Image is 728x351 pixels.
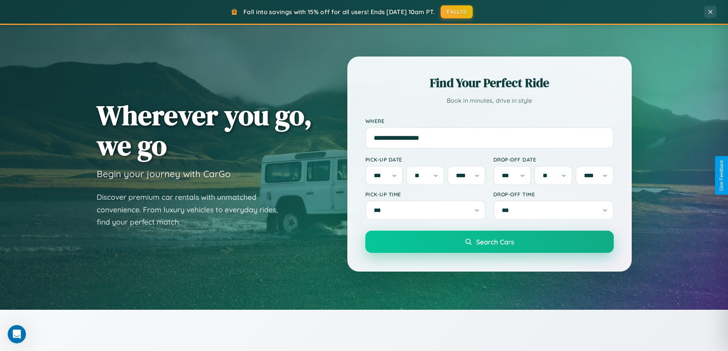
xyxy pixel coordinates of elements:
p: Book in minutes, drive in style [365,95,614,106]
div: Give Feedback [719,160,724,191]
p: Discover premium car rentals with unmatched convenience. From luxury vehicles to everyday rides, ... [97,191,288,228]
button: FALL15 [441,5,473,18]
label: Pick-up Time [365,191,486,197]
span: Search Cars [476,238,514,246]
label: Where [365,118,614,124]
h2: Find Your Perfect Ride [365,74,614,91]
label: Drop-off Time [493,191,614,197]
iframe: Intercom live chat [8,325,26,343]
h3: Begin your journey with CarGo [97,168,231,180]
span: Fall into savings with 15% off for all users! Ends [DATE] 10am PT. [243,8,435,16]
label: Pick-up Date [365,156,486,163]
h1: Wherever you go, we go [97,100,312,160]
button: Search Cars [365,231,614,253]
label: Drop-off Date [493,156,614,163]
